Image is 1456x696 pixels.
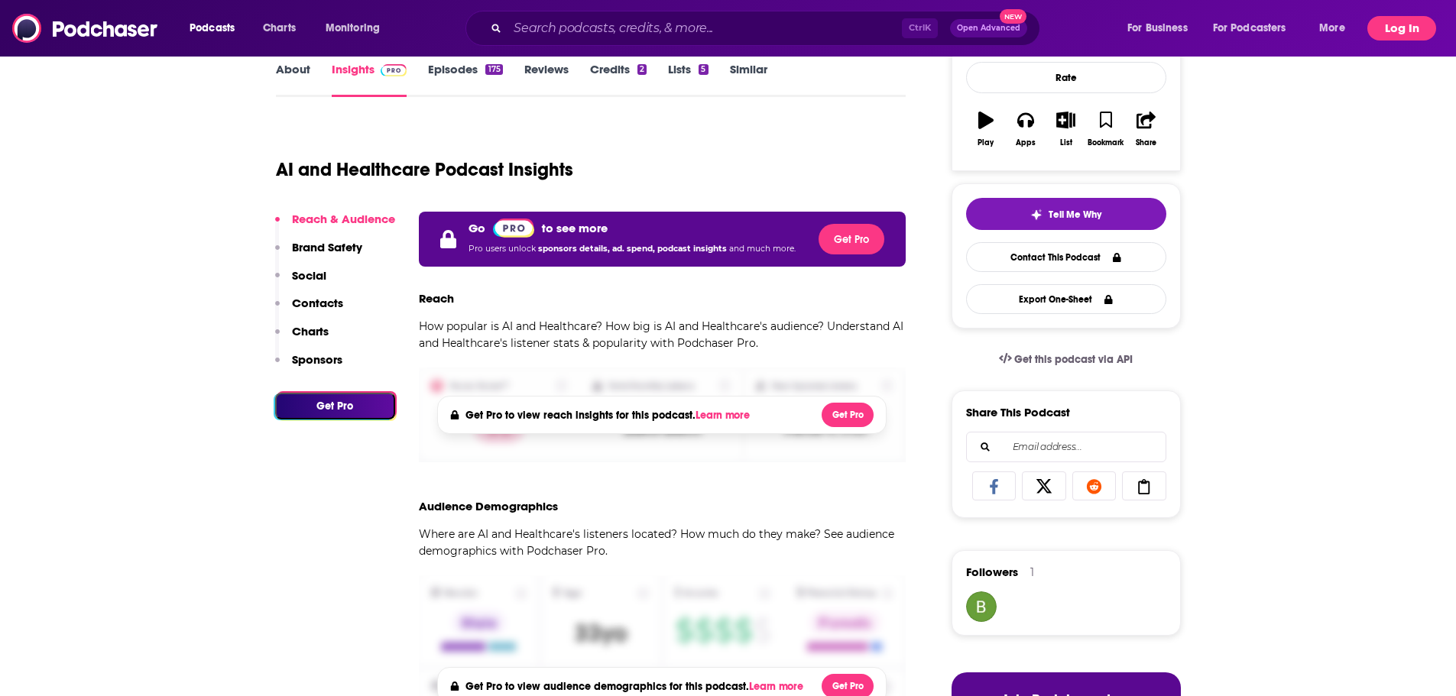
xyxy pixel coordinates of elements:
img: becky.yacht [966,591,997,622]
button: open menu [315,16,400,40]
button: Get Pro [275,393,395,419]
button: Open AdvancedNew [950,19,1027,37]
button: open menu [1308,16,1364,40]
button: Share [1126,102,1166,157]
a: Reviews [524,62,569,97]
div: Rate [966,62,1166,93]
button: Export One-Sheet [966,284,1166,314]
h3: Share This Podcast [966,405,1070,419]
button: Learn more [696,410,754,422]
span: For Business [1127,18,1188,39]
button: Sponsors [275,352,342,380]
button: Get Pro [822,403,874,427]
a: Episodes175 [428,62,502,97]
img: Podchaser Pro [381,64,407,76]
div: Search followers [966,432,1166,462]
h3: Audience Demographics [419,499,558,513]
p: Go [469,221,485,235]
a: Share on Reddit [1072,471,1117,500]
span: Tell Me Why [1049,209,1101,221]
p: to see more [542,221,608,235]
p: Charts [292,324,329,338]
button: Apps [1006,102,1046,157]
div: Search podcasts, credits, & more... [480,11,1055,46]
a: Share on X/Twitter [1022,471,1066,500]
div: Apps [1016,138,1036,147]
div: Bookmark [1088,138,1124,147]
span: For Podcasters [1213,18,1286,39]
span: Open Advanced [957,24,1020,32]
p: Sponsors [292,352,342,367]
button: Play [966,102,1006,157]
a: Similar [730,62,767,97]
a: Charts [253,16,305,40]
div: 5 [699,64,708,75]
button: Learn more [749,681,807,693]
a: Get this podcast via API [987,341,1146,378]
h3: Reach [419,291,454,306]
button: tell me why sparkleTell Me Why [966,198,1166,230]
button: Social [275,268,326,296]
button: Contacts [275,296,343,324]
button: open menu [179,16,255,40]
p: Contacts [292,296,343,310]
div: 1 [1030,565,1034,579]
button: Brand Safety [275,240,362,268]
span: Monitoring [326,18,380,39]
button: Get Pro [819,224,884,254]
a: Lists5 [668,62,708,97]
a: Copy Link [1122,471,1166,500]
div: 175 [485,64,502,75]
button: Log In [1367,16,1436,40]
input: Search podcasts, credits, & more... [507,16,902,40]
span: More [1319,18,1345,39]
span: Ctrl K [902,18,938,38]
h4: Get Pro to view reach insights for this podcast. [465,409,754,422]
img: tell me why sparkle [1030,209,1043,221]
button: Bookmark [1086,102,1126,157]
img: Podchaser - Follow, Share and Rate Podcasts [12,14,159,43]
div: Share [1136,138,1156,147]
div: Play [978,138,994,147]
div: 2 [637,64,647,75]
img: Podchaser Pro [493,219,535,238]
p: Reach & Audience [292,212,395,226]
button: Reach & Audience [275,212,395,240]
span: New [1000,9,1027,24]
p: How popular is AI and Healthcare? How big is AI and Healthcare's audience? Understand AI and Heal... [419,318,906,351]
a: Credits2 [590,62,647,97]
span: Get this podcast via API [1014,353,1133,366]
p: Where are AI and Healthcare's listeners located? How much do they make? See audience demographics... [419,526,906,559]
span: sponsors details, ad. spend, podcast insights [538,244,729,254]
input: Email address... [979,432,1153,461]
a: Pro website [493,218,535,238]
button: List [1046,102,1085,157]
span: Followers [966,565,1018,579]
div: List [1060,138,1072,147]
a: Contact This Podcast [966,242,1166,272]
span: Charts [263,18,296,39]
h4: Get Pro to view audience demographics for this podcast. [465,680,807,693]
p: Social [292,268,326,283]
p: Pro users unlock and much more. [469,238,796,261]
button: Charts [275,324,329,352]
a: About [276,62,310,97]
span: Podcasts [190,18,235,39]
button: open menu [1117,16,1207,40]
a: Share on Facebook [972,471,1017,500]
button: open menu [1203,16,1308,40]
p: Brand Safety [292,240,362,254]
a: InsightsPodchaser Pro [332,62,407,97]
h1: AI and Healthcare Podcast Insights [276,158,573,181]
